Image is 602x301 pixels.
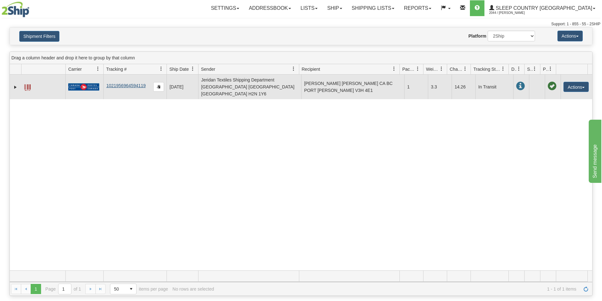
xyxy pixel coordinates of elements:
img: 20 - Canada Post [68,83,99,91]
label: Platform [468,33,486,39]
a: Recipient filter column settings [389,63,399,74]
a: Packages filter column settings [412,63,423,74]
a: Weight filter column settings [436,63,447,74]
a: Ship Date filter column settings [187,63,198,74]
div: No rows are selected [173,286,214,292]
span: Pickup Successfully created [548,82,556,91]
a: Delivery Status filter column settings [514,63,524,74]
span: select [126,284,136,294]
img: logo2044.jpg [2,2,29,17]
a: Lists [296,0,322,16]
span: Carrier [68,66,82,72]
span: Delivery Status [511,66,517,72]
a: Expand [12,84,19,90]
a: Carrier filter column settings [93,63,103,74]
span: Weight [426,66,439,72]
span: Charge [450,66,463,72]
button: Shipment Filters [19,31,59,42]
td: 1 [404,75,428,99]
span: Packages [402,66,416,72]
span: 50 [114,286,122,292]
span: 2044 / [PERSON_NAME] [489,10,537,16]
a: Shipment Issues filter column settings [529,63,540,74]
span: Tracking # [106,66,127,72]
button: Actions [563,82,589,92]
a: Settings [206,0,244,16]
div: Support: 1 - 855 - 55 - 2SHIP [2,21,600,27]
a: Refresh [581,284,591,294]
span: Page sizes drop down [110,284,137,294]
td: In Transit [475,75,513,99]
a: Reports [399,0,436,16]
span: Pickup Status [543,66,548,72]
span: Page of 1 [46,284,81,294]
span: 1 - 1 of 1 items [218,286,576,292]
a: Addressbook [244,0,296,16]
td: 3.3 [428,75,452,99]
td: [DATE] [167,75,198,99]
a: Label [24,81,31,92]
a: 1021956964594119 [106,83,146,88]
span: Page 1 [31,284,41,294]
a: Ship [322,0,347,16]
a: Tracking Status filter column settings [498,63,508,74]
span: Ship Date [169,66,189,72]
a: Charge filter column settings [460,63,471,74]
td: Jeridan Textiles Shipping Department [GEOGRAPHIC_DATA] [GEOGRAPHIC_DATA] [GEOGRAPHIC_DATA] H2N 1Y6 [198,75,301,99]
span: In Transit [516,82,525,91]
a: Sleep Country [GEOGRAPHIC_DATA] 2044 / [PERSON_NAME] [484,0,600,16]
div: Send message [5,4,58,11]
span: items per page [110,284,168,294]
span: Sleep Country [GEOGRAPHIC_DATA] [494,5,592,11]
input: Page 1 [58,284,71,294]
a: Pickup Status filter column settings [545,63,556,74]
td: [PERSON_NAME] [PERSON_NAME] CA BC PORT [PERSON_NAME] V3H 4E1 [301,75,404,99]
span: Recipient [302,66,320,72]
td: 14.26 [452,75,475,99]
a: Tracking # filter column settings [156,63,167,74]
div: grid grouping header [10,52,592,64]
span: Tracking Status [473,66,501,72]
a: Sender filter column settings [288,63,299,74]
span: Shipment Issues [527,66,532,72]
button: Copy to clipboard [153,82,164,92]
button: Actions [557,31,583,41]
span: Sender [201,66,215,72]
iframe: chat widget [587,118,601,183]
a: Shipping lists [347,0,399,16]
